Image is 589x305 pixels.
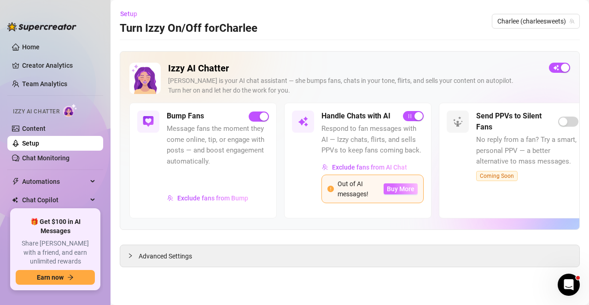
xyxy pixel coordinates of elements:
img: AI Chatter [63,104,77,117]
h2: Izzy AI Chatter [168,63,542,74]
h5: Send PPVs to Silent Fans [476,111,558,133]
button: Exclude fans from AI Chat [321,160,408,175]
button: Earn nowarrow-right [16,270,95,285]
a: Team Analytics [22,80,67,88]
iframe: Intercom live chat [558,274,580,296]
span: Earn now [37,274,64,281]
img: svg%3e [167,195,174,201]
img: svg%3e [143,116,154,127]
button: Buy More [384,183,418,194]
a: Chat Monitoring [22,154,70,162]
img: Chat Copilot [12,197,18,203]
a: Creator Analytics [22,58,96,73]
a: Content [22,125,46,132]
span: 🎁 Get $100 in AI Messages [16,217,95,235]
div: collapsed [128,251,139,261]
span: exclamation-circle [327,186,334,192]
span: Exclude fans from AI Chat [332,164,407,171]
span: team [569,18,575,24]
span: Respond to fan messages with AI — Izzy chats, flirts, and sells PPVs to keep fans coming back. [321,123,424,156]
div: Out of AI messages! [338,179,376,199]
button: Exclude fans from Bump [167,191,249,205]
img: svg%3e [322,164,328,170]
img: logo-BBDzfeDw.svg [7,22,76,31]
span: Charlee (charleesweets) [497,14,574,28]
h5: Bump Fans [167,111,204,122]
div: [PERSON_NAME] is your AI chat assistant — she bumps fans, chats in your tone, flirts, and sells y... [168,76,542,95]
img: Izzy AI Chatter [129,63,161,94]
span: No reply from a fan? Try a smart, personal PPV — a better alternative to mass messages. [476,135,578,167]
a: Home [22,43,40,51]
span: Chat Copilot [22,193,87,207]
img: svg%3e [452,116,463,127]
h3: Turn Izzy On/Off for Charlee [120,21,257,36]
span: arrow-right [67,274,74,281]
button: Setup [120,6,145,21]
img: svg%3e [297,116,309,127]
h5: Handle Chats with AI [321,111,391,122]
span: Buy More [387,185,414,193]
a: Setup [22,140,39,147]
span: Coming Soon [476,171,518,181]
span: collapsed [128,253,133,258]
span: Automations [22,174,87,189]
span: Advanced Settings [139,251,192,261]
span: Exclude fans from Bump [177,194,248,202]
span: thunderbolt [12,178,19,185]
span: Izzy AI Chatter [13,107,59,116]
span: Setup [120,10,137,18]
span: Share [PERSON_NAME] with a friend, and earn unlimited rewards [16,239,95,266]
span: Message fans the moment they come online, tip, or engage with posts — and boost engagement automa... [167,123,269,167]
